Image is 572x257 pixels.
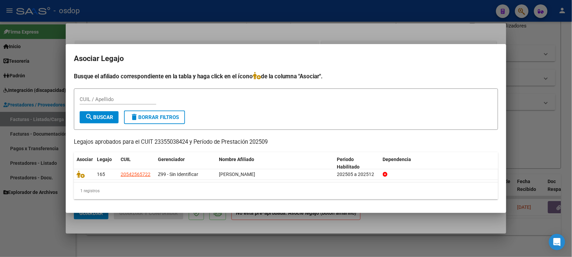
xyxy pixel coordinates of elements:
[549,234,565,250] div: Open Intercom Messenger
[219,157,254,162] span: Nombre Afiliado
[74,138,498,146] p: Legajos aprobados para el CUIT 23355038424 y Período de Prestación 202509
[74,52,498,65] h2: Asociar Legajo
[77,157,93,162] span: Asociar
[97,157,112,162] span: Legajo
[118,152,155,175] datatable-header-cell: CUIL
[74,72,498,81] h4: Busque el afiliado correspondiente en la tabla y haga click en el ícono de la columna "Asociar".
[121,157,131,162] span: CUIL
[80,111,119,123] button: Buscar
[85,113,93,121] mat-icon: search
[94,152,118,175] datatable-header-cell: Legajo
[74,152,94,175] datatable-header-cell: Asociar
[130,113,138,121] mat-icon: delete
[158,157,185,162] span: Gerenciador
[85,114,113,120] span: Buscar
[155,152,216,175] datatable-header-cell: Gerenciador
[97,172,105,177] span: 165
[383,157,411,162] span: Dependencia
[337,171,377,178] div: 202505 a 202512
[380,152,498,175] datatable-header-cell: Dependencia
[124,111,185,124] button: Borrar Filtros
[337,157,360,170] span: Periodo Habilitado
[334,152,380,175] datatable-header-cell: Periodo Habilitado
[158,172,198,177] span: Z99 - Sin Identificar
[74,182,498,199] div: 1 registros
[219,172,255,177] span: GAMBOA MANUEL
[130,114,179,120] span: Borrar Filtros
[216,152,334,175] datatable-header-cell: Nombre Afiliado
[121,172,150,177] span: 20542565722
